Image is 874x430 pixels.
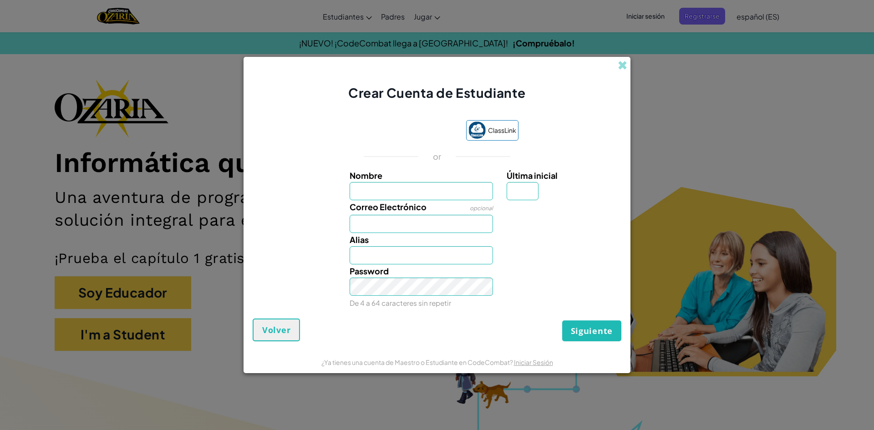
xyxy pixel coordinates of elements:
img: classlink-logo-small.png [468,121,486,139]
p: or [433,151,442,162]
span: opcional [470,205,493,212]
iframe: Botón Iniciar sesión con Google [351,121,462,141]
span: ClassLink [488,124,516,137]
span: Password [350,266,389,276]
span: Última inicial [507,170,558,181]
span: Volver [262,324,290,335]
span: Alias [350,234,369,245]
span: Nombre [350,170,382,181]
a: Iniciar Sesión [514,358,553,366]
small: De 4 a 64 caracteres sin repetir [350,298,451,307]
span: ¿Ya tienes una cuenta de Maestro o Estudiante en CodeCombat? [321,358,514,366]
span: Correo Electrónico [350,202,427,212]
span: Siguiente [571,325,613,336]
button: Siguiente [562,320,621,341]
span: Crear Cuenta de Estudiante [348,85,526,101]
button: Volver [253,319,300,341]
